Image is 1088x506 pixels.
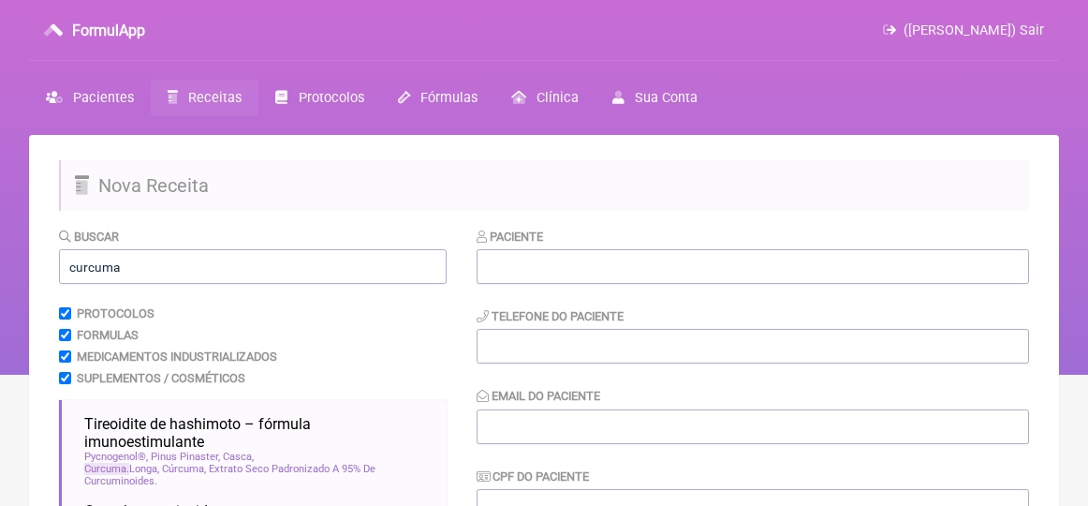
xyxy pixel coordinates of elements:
[477,230,543,244] label: Paciente
[635,90,698,106] span: Sua Conta
[77,371,245,385] label: Suplementos / Cosméticos
[59,230,119,244] label: Buscar
[77,328,139,342] label: Formulas
[84,415,432,451] span: Tireoidite de hashimoto – fórmula imunoestimulante
[477,389,600,403] label: Email do Paciente
[258,80,380,116] a: Protocolos
[73,90,134,106] span: Pacientes
[537,90,579,106] span: Clínica
[494,80,595,116] a: Clínica
[299,90,364,106] span: Protocolos
[84,451,254,463] span: Pycnogenol®, Pinus Pinaster, Casca
[59,160,1029,211] h2: Nova Receita
[595,80,714,116] a: Sua Conta
[381,80,494,116] a: Fórmulas
[77,350,277,364] label: Medicamentos Industrializados
[477,469,589,484] label: CPF do Paciente
[420,90,478,106] span: Fórmulas
[84,463,432,487] span: Longa, Cúrcuma, Extrato Seco Padronizado A 95% De Curcuminoides
[59,249,447,284] input: exemplo: emagrecimento, ansiedade
[84,463,129,475] span: Curcuma
[29,80,151,116] a: Pacientes
[188,90,242,106] span: Receitas
[904,22,1044,38] span: ([PERSON_NAME]) Sair
[72,22,145,39] h3: FormulApp
[77,306,154,320] label: Protocolos
[477,309,624,323] label: Telefone do Paciente
[883,22,1044,38] a: ([PERSON_NAME]) Sair
[151,80,258,116] a: Receitas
